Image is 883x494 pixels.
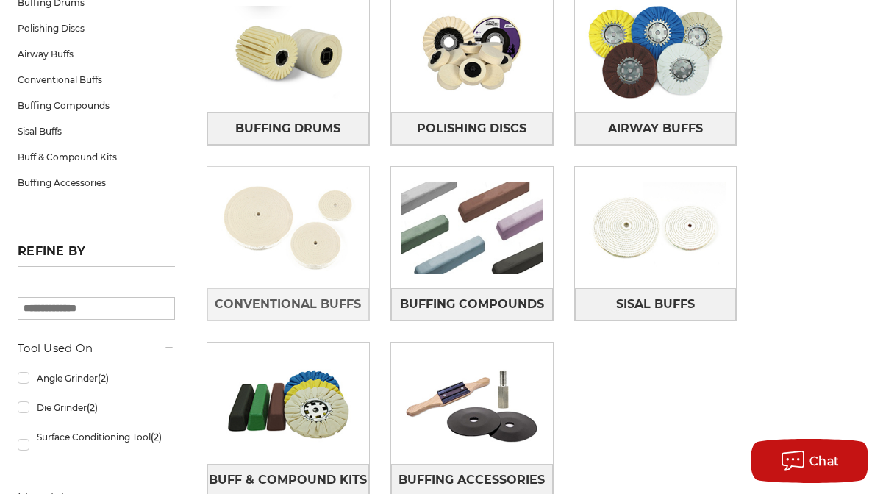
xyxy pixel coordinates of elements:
span: Buff & Compound Kits [209,468,367,493]
img: Conventional Buffs [207,171,369,284]
a: Conventional Buffs [18,67,175,93]
h5: Tool Used On [18,340,175,357]
a: Conventional Buffs [207,288,369,321]
a: Angle Grinder [18,365,175,391]
img: Buffing Accessories [391,347,553,460]
a: Sisal Buffs [18,118,175,144]
span: Airway Buffs [608,116,703,141]
span: (2) [151,432,162,443]
a: Buffing Drums [207,112,369,145]
a: Airway Buffs [18,41,175,67]
span: (2) [98,373,109,384]
a: Buffing Compounds [391,288,553,321]
a: Buffing Compounds [18,93,175,118]
a: Airway Buffs [575,112,737,145]
span: Polishing Discs [417,116,526,141]
span: Buffing Compounds [400,292,544,317]
span: Buffing Accessories [398,468,545,493]
button: Chat [751,439,868,483]
a: Buff & Compound Kits [18,144,175,170]
img: Buffing Compounds [391,171,553,284]
img: Sisal Buffs [575,171,737,284]
span: Conventional Buffs [215,292,361,317]
span: Sisal Buffs [616,292,695,317]
a: Die Grinder [18,395,175,420]
img: Buff & Compound Kits [207,347,369,460]
h5: Refine by [18,244,175,267]
a: Polishing Discs [391,112,553,145]
span: Buffing Drums [235,116,340,141]
span: (2) [87,402,98,413]
a: Surface Conditioning Tool [18,424,175,465]
a: Polishing Discs [18,15,175,41]
a: Sisal Buffs [575,288,737,321]
span: Chat [809,454,840,468]
a: Buffing Accessories [18,170,175,196]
